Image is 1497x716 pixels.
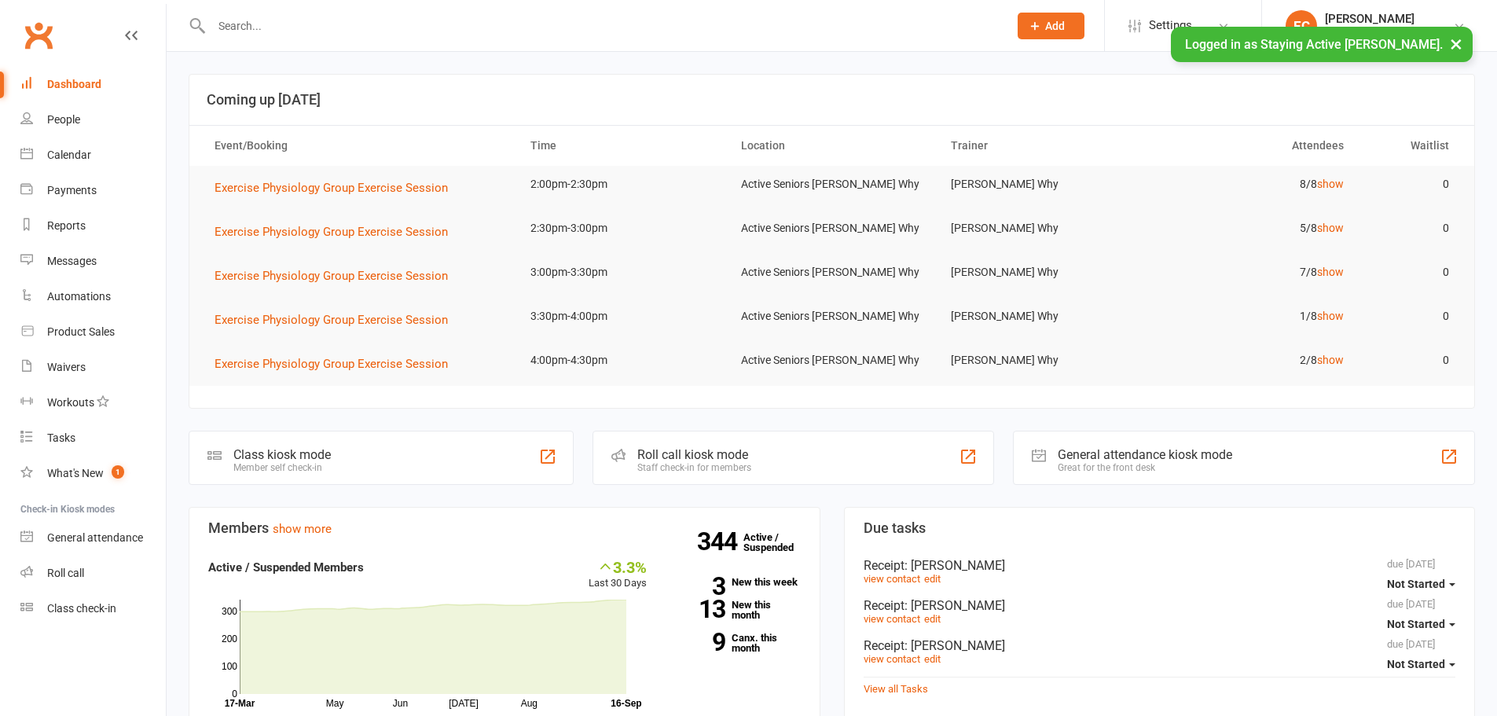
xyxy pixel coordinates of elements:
a: view contact [864,573,920,585]
div: Receipt [864,558,1456,573]
span: Exercise Physiology Group Exercise Session [215,313,448,327]
a: 9Canx. this month [670,633,801,653]
a: Waivers [20,350,166,385]
a: What's New1 [20,456,166,491]
div: People [47,113,80,126]
a: View all Tasks [864,683,928,695]
span: Settings [1149,8,1192,43]
a: Product Sales [20,314,166,350]
span: : [PERSON_NAME] [904,638,1005,653]
td: 8/8 [1147,166,1358,203]
a: show more [273,522,332,536]
td: 0 [1358,254,1463,291]
a: Automations [20,279,166,314]
div: Last 30 Days [589,558,647,592]
button: Not Started [1387,610,1455,638]
span: Exercise Physiology Group Exercise Session [215,181,448,195]
input: Search... [207,15,997,37]
button: Exercise Physiology Group Exercise Session [215,178,459,197]
td: 7/8 [1147,254,1358,291]
td: 0 [1358,166,1463,203]
div: Reports [47,219,86,232]
a: edit [924,613,941,625]
a: Roll call [20,556,166,591]
div: [PERSON_NAME] [1325,12,1438,26]
span: : [PERSON_NAME] [904,598,1005,613]
div: Dashboard [47,78,101,90]
div: Payments [47,184,97,196]
td: 1/8 [1147,298,1358,335]
span: Exercise Physiology Group Exercise Session [215,357,448,371]
th: Attendees [1147,126,1358,166]
a: view contact [864,613,920,625]
h3: Due tasks [864,520,1456,536]
span: Not Started [1387,618,1445,630]
td: 2:00pm-2:30pm [516,166,727,203]
button: Add [1018,13,1084,39]
td: [PERSON_NAME] Why [937,342,1147,379]
a: 344Active / Suspended [743,520,813,564]
td: Active Seniors [PERSON_NAME] Why [727,298,937,335]
strong: 13 [670,597,725,621]
th: Location [727,126,937,166]
a: show [1317,222,1344,234]
a: 13New this month [670,600,801,620]
td: [PERSON_NAME] Why [937,254,1147,291]
span: Not Started [1387,658,1445,670]
div: Staff check-in for members [637,462,751,473]
td: [PERSON_NAME] Why [937,166,1147,203]
span: 1 [112,465,124,479]
td: 0 [1358,210,1463,247]
h3: Coming up [DATE] [207,92,1457,108]
td: 2/8 [1147,342,1358,379]
a: Workouts [20,385,166,420]
span: : [PERSON_NAME] [904,558,1005,573]
strong: Active / Suspended Members [208,560,364,575]
td: 2:30pm-3:00pm [516,210,727,247]
a: Clubworx [19,16,58,55]
strong: 344 [697,530,743,553]
h3: Members [208,520,801,536]
div: Roll call kiosk mode [637,447,751,462]
td: Active Seniors [PERSON_NAME] Why [727,342,937,379]
td: 0 [1358,298,1463,335]
span: Add [1045,20,1065,32]
a: Payments [20,173,166,208]
div: Great for the front desk [1058,462,1232,473]
div: Waivers [47,361,86,373]
div: Staying Active Dee Why [1325,26,1438,40]
div: Class kiosk mode [233,447,331,462]
span: Not Started [1387,578,1445,590]
div: Product Sales [47,325,115,338]
a: People [20,102,166,138]
div: General attendance kiosk mode [1058,447,1232,462]
span: Exercise Physiology Group Exercise Session [215,269,448,283]
strong: 9 [670,630,725,654]
div: Workouts [47,396,94,409]
a: Dashboard [20,67,166,102]
div: Calendar [47,149,91,161]
td: 0 [1358,342,1463,379]
a: show [1317,266,1344,278]
span: Logged in as Staying Active [PERSON_NAME]. [1185,37,1443,52]
a: show [1317,178,1344,190]
a: view contact [864,653,920,665]
td: 3:30pm-4:00pm [516,298,727,335]
div: Roll call [47,567,84,579]
a: 3New this week [670,577,801,587]
a: Messages [20,244,166,279]
td: Active Seniors [PERSON_NAME] Why [727,210,937,247]
div: General attendance [47,531,143,544]
div: EC [1286,10,1317,42]
button: Exercise Physiology Group Exercise Session [215,266,459,285]
div: Class check-in [47,602,116,615]
button: Not Started [1387,570,1455,598]
a: show [1317,310,1344,322]
td: [PERSON_NAME] Why [937,298,1147,335]
a: edit [924,653,941,665]
a: Class kiosk mode [20,591,166,626]
div: Messages [47,255,97,267]
div: Receipt [864,638,1456,653]
button: Exercise Physiology Group Exercise Session [215,222,459,241]
th: Trainer [937,126,1147,166]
